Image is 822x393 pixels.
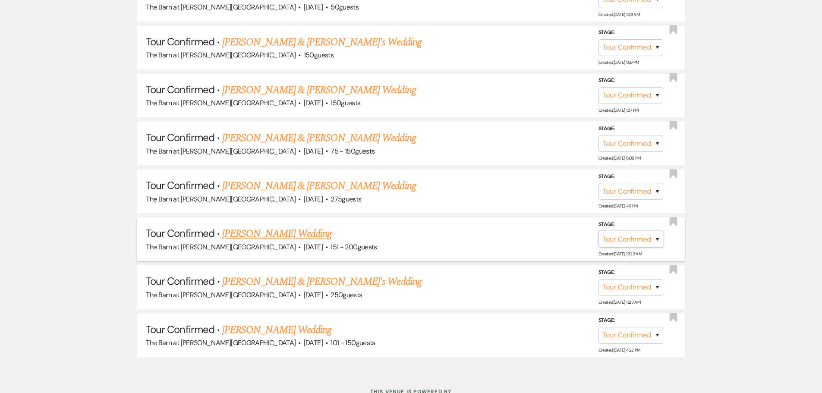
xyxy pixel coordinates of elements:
span: Tour Confirmed [146,83,214,96]
span: The Barn at [PERSON_NAME][GEOGRAPHIC_DATA] [146,98,296,107]
span: 151 - 200 guests [331,242,377,252]
span: Created: [DATE] 11:23 AM [598,299,640,305]
span: Tour Confirmed [146,179,214,192]
span: 250 guests [331,290,362,299]
label: Stage: [598,220,663,230]
span: The Barn at [PERSON_NAME][GEOGRAPHIC_DATA] [146,3,296,12]
a: [PERSON_NAME] & [PERSON_NAME]'s Wedding [222,35,422,50]
span: 150 guests [331,98,360,107]
span: Created: [DATE] 1:37 PM [598,107,639,113]
span: [DATE] [304,290,323,299]
span: Created: [DATE] 4:22 PM [598,347,640,353]
span: [DATE] [304,3,323,12]
span: [DATE] [304,195,323,204]
label: Stage: [598,76,663,85]
label: Stage: [598,28,663,38]
span: Created: [DATE] 10:11 AM [598,11,639,17]
span: The Barn at [PERSON_NAME][GEOGRAPHIC_DATA] [146,195,296,204]
span: Tour Confirmed [146,35,214,48]
span: Tour Confirmed [146,274,214,288]
span: 101 - 150 guests [331,338,375,347]
span: 150 guests [304,50,334,60]
a: [PERSON_NAME] Wedding [222,226,331,242]
span: Tour Confirmed [146,323,214,336]
span: The Barn at [PERSON_NAME][GEOGRAPHIC_DATA] [146,147,296,156]
span: 75 - 150 guests [331,147,375,156]
label: Stage: [598,268,663,277]
span: The Barn at [PERSON_NAME][GEOGRAPHIC_DATA] [146,50,296,60]
label: Stage: [598,316,663,325]
span: [DATE] [304,98,323,107]
span: Tour Confirmed [146,226,214,240]
label: Stage: [598,124,663,133]
span: [DATE] [304,338,323,347]
span: The Barn at [PERSON_NAME][GEOGRAPHIC_DATA] [146,242,296,252]
label: Stage: [598,172,663,182]
span: 50 guests [331,3,359,12]
span: Created: [DATE] 6:09 PM [598,155,641,161]
span: The Barn at [PERSON_NAME][GEOGRAPHIC_DATA] [146,290,296,299]
span: Tour Confirmed [146,131,214,144]
a: [PERSON_NAME] & [PERSON_NAME] Wedding [222,178,416,194]
a: [PERSON_NAME] & [PERSON_NAME] Wedding [222,82,416,98]
a: [PERSON_NAME] & [PERSON_NAME] Wedding [222,130,416,146]
span: The Barn at [PERSON_NAME][GEOGRAPHIC_DATA] [146,338,296,347]
span: 275 guests [331,195,361,204]
span: Created: [DATE] 1:59 PM [598,60,639,65]
a: [PERSON_NAME] Wedding [222,322,331,338]
span: [DATE] [304,147,323,156]
span: [DATE] [304,242,323,252]
span: Created: [DATE] 12:22 AM [598,251,642,257]
a: [PERSON_NAME] & [PERSON_NAME]'s Wedding [222,274,422,289]
span: Created: [DATE] 4:11 PM [598,203,638,209]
